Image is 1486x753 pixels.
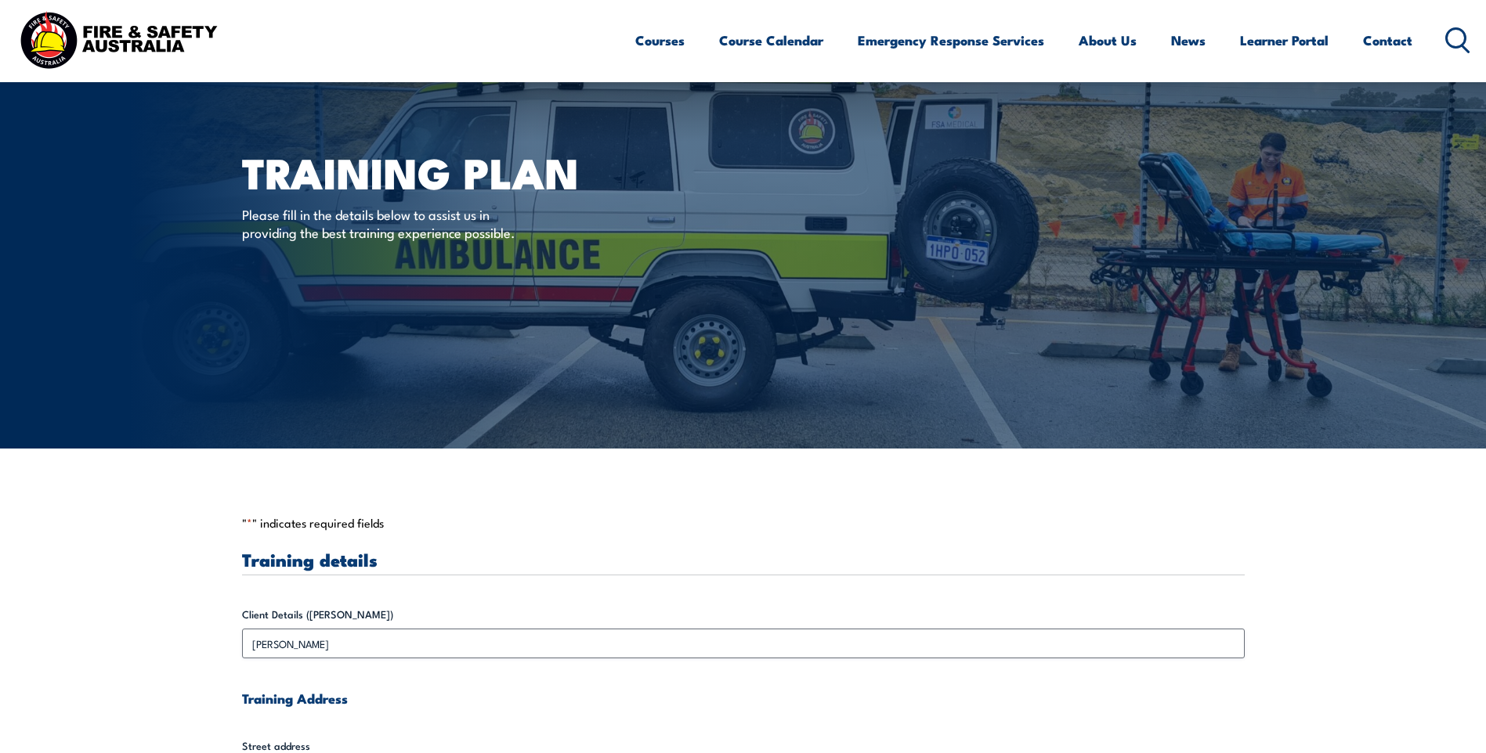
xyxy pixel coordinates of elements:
a: Courses [635,20,685,61]
a: Contact [1363,20,1412,61]
label: Client Details ([PERSON_NAME]) [242,607,1245,622]
h4: Training Address [242,690,1245,707]
h3: Training details [242,550,1245,568]
h1: Training plan [242,153,629,190]
a: Course Calendar [719,20,823,61]
a: Emergency Response Services [858,20,1044,61]
p: Please fill in the details below to assist us in providing the best training experience possible. [242,205,528,242]
a: Learner Portal [1240,20,1329,61]
p: " " indicates required fields [242,515,1245,531]
a: News [1171,20,1206,61]
a: About Us [1079,20,1137,61]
